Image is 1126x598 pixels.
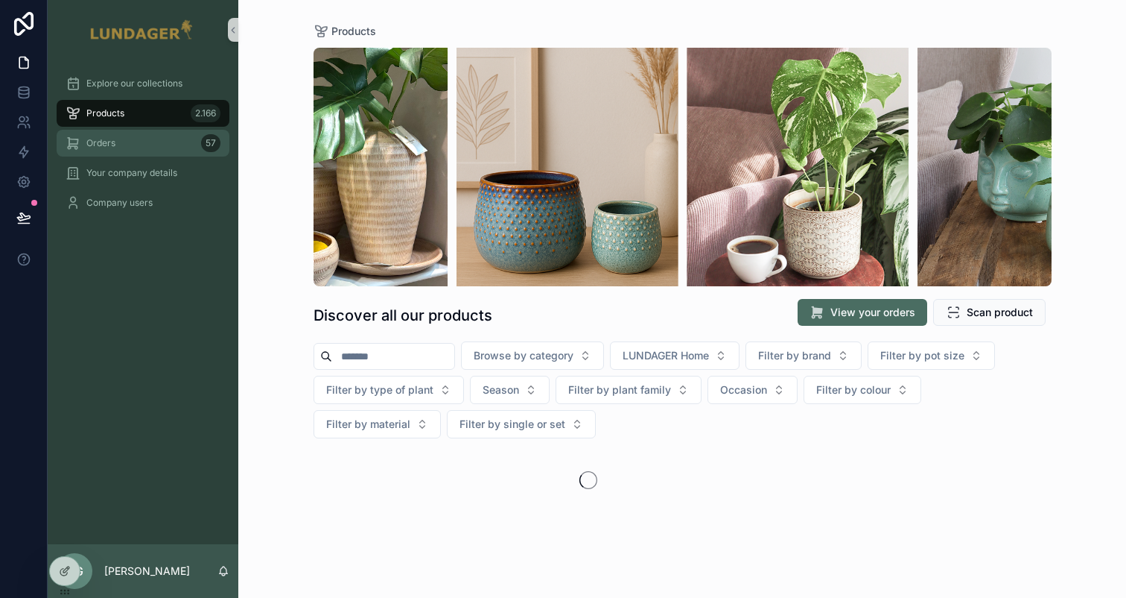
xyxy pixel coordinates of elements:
span: LUNDAGER Home [623,348,709,363]
button: Select Button [447,410,596,438]
span: Products [331,24,376,39]
span: Filter by material [326,417,410,432]
img: App logo [89,18,196,42]
span: Scan product [967,305,1033,320]
span: Your company details [86,167,177,179]
span: View your orders [830,305,915,320]
span: Browse by category [474,348,573,363]
button: Select Button [610,342,739,370]
div: scrollable content [48,60,238,236]
span: Occasion [720,383,767,397]
span: Filter by pot size [880,348,964,363]
button: Select Button [314,410,441,438]
span: Explore our collections [86,78,182,89]
button: Select Button [804,376,921,404]
button: Select Button [868,342,995,370]
div: 57 [201,134,220,152]
p: [PERSON_NAME] [104,564,190,579]
button: Select Button [745,342,862,370]
button: View your orders [798,299,927,326]
span: Filter by single or set [459,417,565,432]
a: Your company details [57,160,229,186]
span: Filter by colour [816,383,891,397]
a: Products [314,24,376,39]
a: Products2.166 [57,100,229,127]
button: Scan product [933,299,1046,326]
span: Orders [86,137,115,149]
h1: Discover all our products [314,305,492,326]
button: Select Button [470,376,550,404]
a: Orders57 [57,130,229,157]
span: Filter by plant family [568,383,671,397]
span: Filter by type of plant [326,383,433,397]
a: Explore our collections [57,70,229,97]
a: Company users [57,189,229,216]
span: Products [86,107,124,119]
div: 2.166 [191,104,220,122]
button: Select Button [314,376,464,404]
span: Company users [86,197,153,209]
span: Filter by brand [758,348,831,363]
button: Select Button [461,342,604,370]
span: Season [483,383,519,397]
button: Select Button [707,376,798,404]
button: Select Button [556,376,702,404]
